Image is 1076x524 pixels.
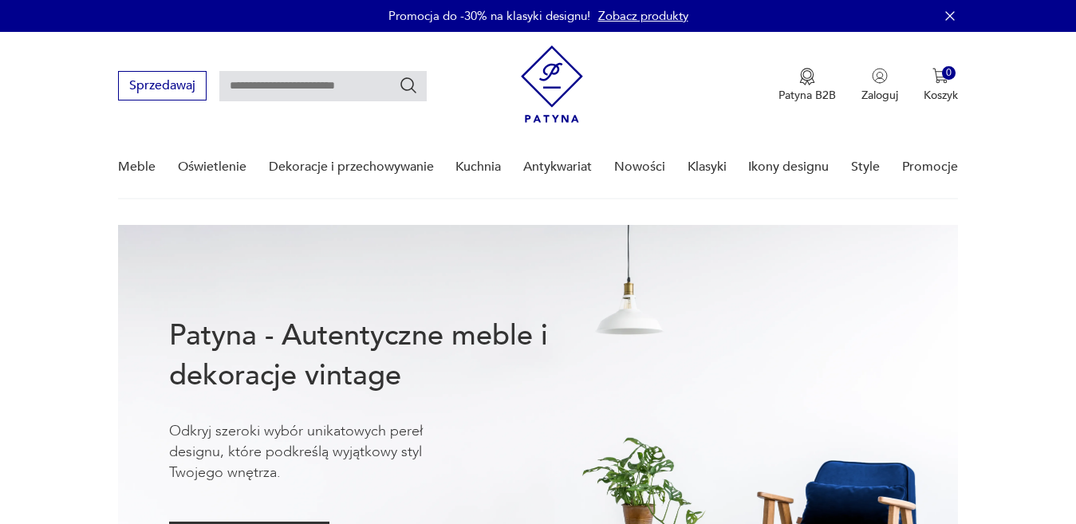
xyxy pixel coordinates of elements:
[861,88,898,103] p: Zaloguj
[924,88,958,103] p: Koszyk
[932,68,948,84] img: Ikona koszyka
[118,71,207,100] button: Sprzedawaj
[118,136,156,198] a: Meble
[799,68,815,85] img: Ikona medalu
[269,136,434,198] a: Dekoracje i przechowywanie
[942,66,956,80] div: 0
[523,136,592,198] a: Antykwariat
[598,8,688,24] a: Zobacz produkty
[778,88,836,103] p: Patyna B2B
[872,68,888,84] img: Ikonka użytkownika
[688,136,727,198] a: Klasyki
[748,136,829,198] a: Ikony designu
[455,136,501,198] a: Kuchnia
[178,136,246,198] a: Oświetlenie
[399,76,418,95] button: Szukaj
[521,45,583,123] img: Patyna - sklep z meblami i dekoracjami vintage
[118,81,207,93] a: Sprzedawaj
[614,136,665,198] a: Nowości
[924,68,958,103] button: 0Koszyk
[851,136,880,198] a: Style
[861,68,898,103] button: Zaloguj
[778,68,836,103] button: Patyna B2B
[169,421,472,483] p: Odkryj szeroki wybór unikatowych pereł designu, które podkreślą wyjątkowy styl Twojego wnętrza.
[169,316,600,396] h1: Patyna - Autentyczne meble i dekoracje vintage
[902,136,958,198] a: Promocje
[778,68,836,103] a: Ikona medaluPatyna B2B
[388,8,590,24] p: Promocja do -30% na klasyki designu!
